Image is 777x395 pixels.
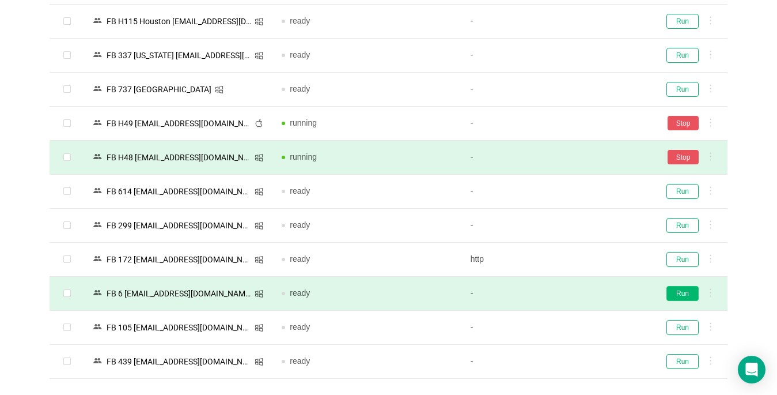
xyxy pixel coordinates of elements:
[103,286,255,301] div: FB 6 [EMAIL_ADDRESS][DOMAIN_NAME]
[255,289,263,298] i: icon: windows
[666,48,699,63] button: Run
[668,116,699,130] button: Stop
[666,286,699,301] button: Run
[290,322,310,332] span: ready
[666,184,699,199] button: Run
[255,358,263,366] i: icon: windows
[103,184,255,199] div: FB 614 [EMAIL_ADDRESS][DOMAIN_NAME]
[103,48,255,63] div: FB 337 [US_STATE] [EMAIL_ADDRESS][DOMAIN_NAME]
[103,354,255,369] div: FB 439 [EMAIL_ADDRESS][DOMAIN_NAME]
[103,14,255,29] div: FB H115 Houston [EMAIL_ADDRESS][DOMAIN_NAME]
[666,14,699,29] button: Run
[255,255,263,264] i: icon: windows
[290,16,310,25] span: ready
[103,218,255,233] div: FB 299 [EMAIL_ADDRESS][DOMAIN_NAME]
[290,220,310,230] span: ready
[255,323,263,332] i: icon: windows
[255,187,263,196] i: icon: windows
[255,221,263,230] i: icon: windows
[290,118,317,127] span: running
[461,277,650,311] td: -
[666,218,699,233] button: Run
[255,119,263,127] i: icon: apple
[103,320,255,335] div: FB 105 [EMAIL_ADDRESS][DOMAIN_NAME]
[215,85,223,94] i: icon: windows
[461,311,650,345] td: -
[666,320,699,335] button: Run
[290,152,317,161] span: running
[255,17,263,26] i: icon: windows
[255,51,263,60] i: icon: windows
[103,82,215,97] div: FB 737 [GEOGRAPHIC_DATA]
[290,84,310,93] span: ready
[666,252,699,267] button: Run
[103,116,255,131] div: FB Н49 [EMAIL_ADDRESS][DOMAIN_NAME]
[290,50,310,59] span: ready
[103,150,255,165] div: FB Н48 [EMAIL_ADDRESS][DOMAIN_NAME] [1]
[290,356,310,366] span: ready
[461,39,650,73] td: -
[290,288,310,298] span: ready
[290,254,310,264] span: ready
[461,5,650,39] td: -
[461,209,650,243] td: -
[290,186,310,195] span: ready
[461,141,650,175] td: -
[668,150,699,164] button: Stop
[666,354,699,369] button: Run
[255,153,263,162] i: icon: windows
[461,243,650,277] td: http
[461,345,650,379] td: -
[461,107,650,141] td: -
[738,356,765,383] div: Open Intercom Messenger
[461,73,650,107] td: -
[461,175,650,209] td: -
[666,82,699,97] button: Run
[103,252,255,267] div: FB 172 [EMAIL_ADDRESS][DOMAIN_NAME]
